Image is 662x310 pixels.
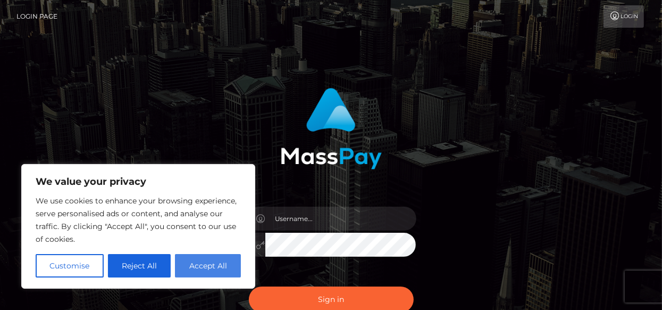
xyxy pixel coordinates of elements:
img: MassPay Login [281,88,382,169]
button: Accept All [175,254,241,278]
a: Login [604,5,644,28]
a: Login Page [16,5,57,28]
p: We value your privacy [36,175,241,188]
button: Reject All [108,254,171,278]
div: We value your privacy [21,164,255,289]
button: Customise [36,254,104,278]
p: We use cookies to enhance your browsing experience, serve personalised ads or content, and analys... [36,194,241,246]
input: Username... [265,207,416,231]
